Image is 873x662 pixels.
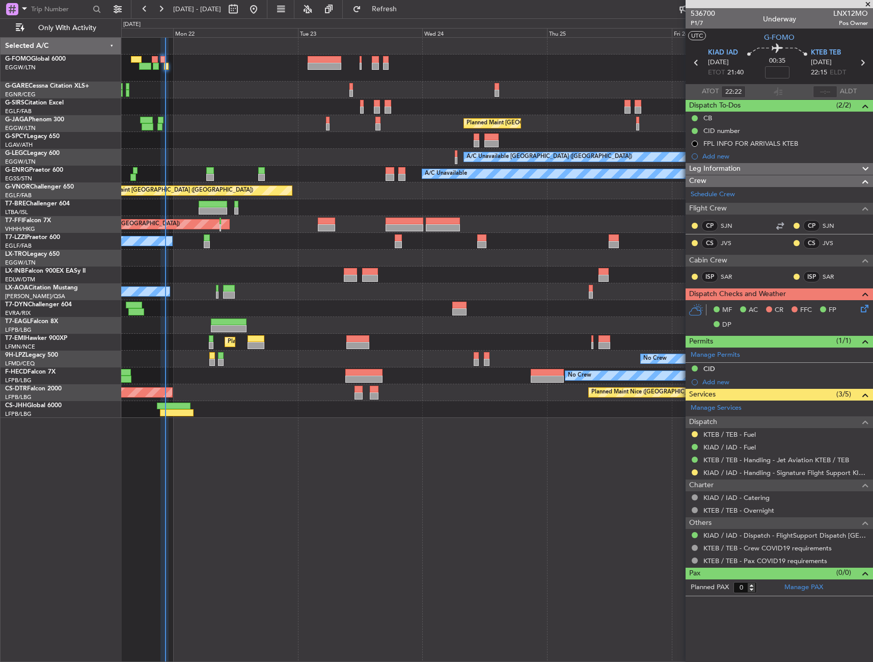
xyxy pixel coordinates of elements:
[811,48,841,58] span: KTEB TEB
[689,517,712,529] span: Others
[703,544,832,552] a: KTEB / TEB - Crew COVID19 requirements
[591,385,705,400] div: Planned Maint Nice ([GEOGRAPHIC_DATA])
[829,305,836,315] span: FP
[5,158,36,166] a: EGGW/LTN
[5,64,36,71] a: EGGW/LTN
[703,364,715,373] div: CID
[5,167,63,173] a: G-ENRGPraetor 600
[5,319,30,325] span: T7-EAGL
[5,335,25,341] span: T7-EMI
[5,302,72,308] a: T7-DYNChallenger 604
[703,139,798,148] div: FPL INFO FOR ARRIVALS KTEB
[5,242,32,250] a: EGLF/FAB
[643,351,667,366] div: No Crew
[5,369,28,375] span: F-HECD
[769,56,785,66] span: 00:35
[703,493,770,502] a: KIAD / IAD - Catering
[5,403,62,409] a: CS-JHHGlobal 6000
[5,343,35,351] a: LFMN/NCE
[689,416,717,428] span: Dispatch
[5,302,28,308] span: T7-DYN
[689,255,727,267] span: Cabin Crew
[688,31,706,40] button: UTC
[689,288,786,300] span: Dispatch Checks and Weather
[5,167,29,173] span: G-ENRG
[5,386,27,392] span: CS-DTR
[784,582,823,593] a: Manage PAX
[691,8,715,19] span: 536700
[547,28,672,37] div: Thu 25
[5,124,36,132] a: EGGW/LTN
[467,149,632,165] div: A/C Unavailable [GEOGRAPHIC_DATA] ([GEOGRAPHIC_DATA])
[813,86,837,98] input: --:--
[467,116,627,131] div: Planned Maint [GEOGRAPHIC_DATA] ([GEOGRAPHIC_DATA])
[836,567,851,578] span: (0/0)
[5,108,32,115] a: EGLF/FAB
[689,100,741,112] span: Dispatch To-Dos
[702,87,719,97] span: ATOT
[348,1,409,17] button: Refresh
[691,403,742,413] a: Manage Services
[703,430,756,439] a: KTEB / TEB - Fuel
[11,20,111,36] button: Only With Activity
[5,175,32,182] a: EGSS/STN
[5,293,65,300] a: [PERSON_NAME]/QSA
[811,58,832,68] span: [DATE]
[5,369,56,375] a: F-HECDFalcon 7X
[836,389,851,400] span: (3/5)
[689,175,706,187] span: Crew
[764,32,795,43] span: G-FOMO
[5,285,29,291] span: LX-AOA
[5,285,78,291] a: LX-AOACitation Mustang
[363,6,406,13] span: Refresh
[5,218,23,224] span: T7-FFI
[5,201,70,207] a: T7-BREChallenger 604
[173,28,298,37] div: Mon 22
[800,305,812,315] span: FFC
[5,403,27,409] span: CS-JHH
[568,368,591,383] div: No Crew
[689,568,700,579] span: Pax
[5,134,27,140] span: G-SPCY
[5,192,32,199] a: EGLF/FAB
[5,184,74,190] a: G-VNORChallenger 650
[228,334,325,350] div: Planned Maint [GEOGRAPHIC_DATA]
[5,259,36,267] a: EGGW/LTN
[5,150,27,156] span: G-LEGC
[708,58,729,68] span: [DATE]
[703,114,712,122] div: CB
[811,68,827,78] span: 22:15
[5,377,32,384] a: LFPB/LBG
[727,68,744,78] span: 21:40
[721,272,744,281] a: SAR
[425,166,467,181] div: A/C Unavailable
[689,480,714,491] span: Charter
[5,309,31,317] a: EVRA/RIX
[703,531,868,540] a: KIAD / IAD - Dispatch - FlightSupport Dispatch [GEOGRAPHIC_DATA]
[691,350,740,360] a: Manage Permits
[5,225,35,233] a: VHHH/HKG
[5,234,60,241] a: T7-LZZIPraetor 600
[701,220,718,231] div: CP
[721,86,746,98] input: --:--
[721,239,744,248] a: JVS
[749,305,758,315] span: AC
[298,28,423,37] div: Tue 23
[708,68,725,78] span: ETOT
[702,152,868,161] div: Add new
[833,8,868,19] span: LNX12MO
[5,335,67,341] a: T7-EMIHawker 900XP
[5,352,25,358] span: 9H-LPZ
[5,201,26,207] span: T7-BRE
[26,24,107,32] span: Only With Activity
[5,184,30,190] span: G-VNOR
[823,239,845,248] a: JVS
[5,251,60,257] a: LX-TROLegacy 650
[803,220,820,231] div: CP
[722,320,731,330] span: DP
[5,56,31,62] span: G-FOMO
[5,83,89,89] a: G-GARECessna Citation XLS+
[5,268,86,274] a: LX-INBFalcon 900EX EASy II
[703,126,740,135] div: CID number
[689,389,716,401] span: Services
